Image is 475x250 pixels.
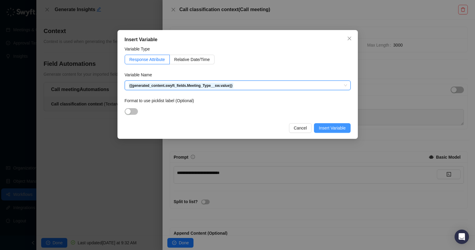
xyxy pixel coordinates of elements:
div: Open Intercom Messenger [455,230,469,244]
strong: {{generated_content.swyft_fields.Meeting_Type__sw.value}} [129,84,233,88]
span: Cancel [294,125,307,131]
button: Cancel [289,123,312,133]
span: Insert Variable [319,125,346,131]
label: Variable Type [125,46,154,52]
label: Variable Name [125,72,156,78]
button: Insert Variable [314,123,350,133]
span: Response Attribute [129,57,165,62]
div: Insert Variable [125,36,351,43]
span: close [347,36,352,41]
span: Relative Date/Time [174,57,210,62]
label: Format to use picklist label (Optional) [125,97,198,104]
button: Close [345,34,354,43]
